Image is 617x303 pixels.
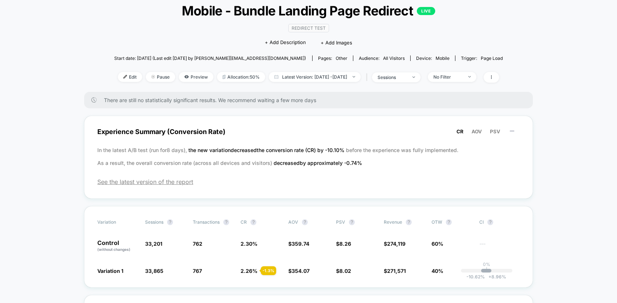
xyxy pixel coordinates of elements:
[339,268,351,274] span: 8.02
[318,55,347,61] div: Pages:
[97,240,138,252] p: Control
[479,242,520,252] span: ---
[223,75,225,79] img: rebalance
[288,241,309,247] span: $
[261,266,276,275] div: - 1.3 %
[321,40,352,46] span: + Add Images
[410,55,455,61] span: Device:
[188,147,346,153] span: the new variation decreased the conversion rate (CR) by -10.10 %
[454,128,466,135] button: CR
[485,274,506,279] span: 8.96 %
[269,72,361,82] span: Latest Version: [DATE] - [DATE]
[97,219,138,225] span: Variation
[223,219,229,225] button: ?
[384,241,405,247] span: $
[151,75,155,79] img: end
[461,55,503,61] div: Trigger:
[114,55,306,61] span: Start date: [DATE] (Last edit [DATE] by [PERSON_NAME][EMAIL_ADDRESS][DOMAIN_NAME])
[479,219,520,225] span: CI
[349,219,355,225] button: ?
[336,55,347,61] span: other
[466,274,485,279] span: -10.62 %
[241,219,247,225] span: CR
[193,219,220,225] span: Transactions
[288,24,329,32] span: Redirect Test
[383,55,405,61] span: All Visitors
[384,219,402,225] span: Revenue
[292,241,309,247] span: 359.74
[97,247,130,252] span: (without changes)
[483,261,490,267] p: 0%
[457,129,463,134] span: CR
[432,219,472,225] span: OTW
[104,97,518,103] span: There are still no statistically significant results. We recommend waiting a few more days
[274,75,278,79] img: calendar
[486,267,487,273] p: |
[179,72,213,82] span: Preview
[406,219,412,225] button: ?
[167,219,173,225] button: ?
[97,123,520,140] span: Experience Summary (Conversion Rate)
[288,219,298,225] span: AOV
[145,219,163,225] span: Sessions
[432,268,443,274] span: 40%
[302,219,308,225] button: ?
[118,72,142,82] span: Edit
[487,219,493,225] button: ?
[241,241,257,247] span: 2.30 %
[193,268,202,274] span: 767
[274,160,362,166] span: decreased by approximately -0.74 %
[488,274,491,279] span: +
[292,268,310,274] span: 354.07
[387,241,405,247] span: 274,119
[490,129,500,134] span: PSV
[336,241,351,247] span: $
[417,7,435,15] p: LIVE
[481,55,503,61] span: Page Load
[265,39,306,46] span: + Add Description
[336,268,351,274] span: $
[123,75,127,79] img: edit
[193,241,202,247] span: 762
[469,128,484,135] button: AOV
[353,76,355,77] img: end
[387,268,406,274] span: 271,571
[288,268,310,274] span: $
[468,76,471,77] img: end
[250,219,256,225] button: ?
[433,74,463,80] div: No Filter
[359,55,405,61] div: Audience:
[336,219,345,225] span: PSV
[146,72,175,82] span: Pause
[97,144,520,169] p: In the latest A/B test (run for 8 days), before the experience was fully implemented. As a result...
[97,178,520,185] span: See the latest version of the report
[384,268,406,274] span: $
[217,72,265,82] span: Allocation: 50%
[412,76,415,78] img: end
[446,219,452,225] button: ?
[145,268,163,274] span: 33,865
[364,72,372,83] span: |
[241,268,257,274] span: 2.26 %
[436,55,450,61] span: mobile
[145,241,162,247] span: 33,201
[97,268,123,274] span: Variation 1
[432,241,443,247] span: 60%
[134,3,484,18] span: Mobile - Bundle Landing Page Redirect
[339,241,351,247] span: 8.26
[488,128,502,135] button: PSV
[472,129,482,134] span: AOV
[378,75,407,80] div: sessions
